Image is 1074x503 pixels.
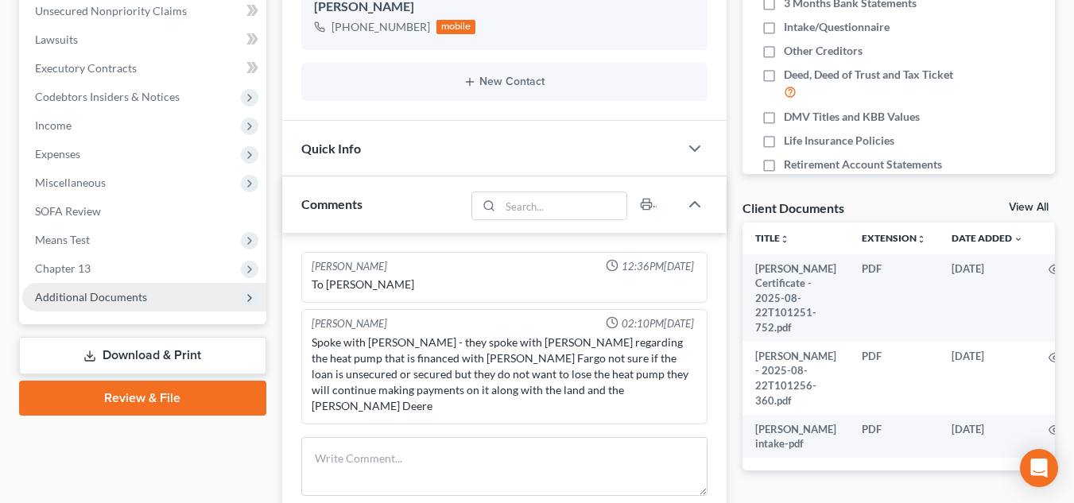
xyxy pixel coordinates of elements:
[862,232,926,244] a: Extensionunfold_more
[784,67,953,83] span: Deed, Deed of Trust and Tax Ticket
[301,141,361,156] span: Quick Info
[312,316,387,331] div: [PERSON_NAME]
[622,259,694,274] span: 12:36PM[DATE]
[35,176,106,189] span: Miscellaneous
[19,337,266,374] a: Download & Print
[784,157,942,172] span: Retirement Account Statements
[19,381,266,416] a: Review & File
[22,54,266,83] a: Executory Contracts
[849,342,939,415] td: PDF
[952,232,1023,244] a: Date Added expand_more
[780,234,789,244] i: unfold_more
[22,25,266,54] a: Lawsuits
[35,90,180,103] span: Codebtors Insiders & Notices
[35,290,147,304] span: Additional Documents
[784,133,894,149] span: Life Insurance Policies
[939,254,1036,342] td: [DATE]
[35,33,78,46] span: Lawsuits
[742,415,849,459] td: [PERSON_NAME] intake-pdf
[1020,449,1058,487] div: Open Intercom Messenger
[742,254,849,342] td: [PERSON_NAME] Certificate - 2025-08-22T101251-752.pdf
[35,118,72,132] span: Income
[312,335,697,414] div: Spoke with [PERSON_NAME] - they spoke with [PERSON_NAME] regarding the heat pump that is financed...
[622,316,694,331] span: 02:10PM[DATE]
[849,415,939,459] td: PDF
[755,232,789,244] a: Titleunfold_more
[35,4,187,17] span: Unsecured Nonpriority Claims
[312,277,697,292] div: To [PERSON_NAME]
[939,342,1036,415] td: [DATE]
[1014,234,1023,244] i: expand_more
[35,261,91,275] span: Chapter 13
[314,75,695,88] button: New Contact
[436,20,476,34] div: mobile
[35,204,101,218] span: SOFA Review
[742,199,844,216] div: Client Documents
[301,196,363,211] span: Comments
[939,415,1036,459] td: [DATE]
[35,61,137,75] span: Executory Contracts
[849,254,939,342] td: PDF
[1009,202,1049,213] a: View All
[784,43,863,59] span: Other Creditors
[742,342,849,415] td: [PERSON_NAME] - 2025-08-22T101256-360.pdf
[917,234,926,244] i: unfold_more
[332,19,430,35] div: [PHONE_NUMBER]
[784,109,920,125] span: DMV Titles and KBB Values
[35,147,80,161] span: Expenses
[22,197,266,226] a: SOFA Review
[312,259,387,274] div: [PERSON_NAME]
[500,192,626,219] input: Search...
[35,233,90,246] span: Means Test
[784,19,890,35] span: Intake/Questionnaire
